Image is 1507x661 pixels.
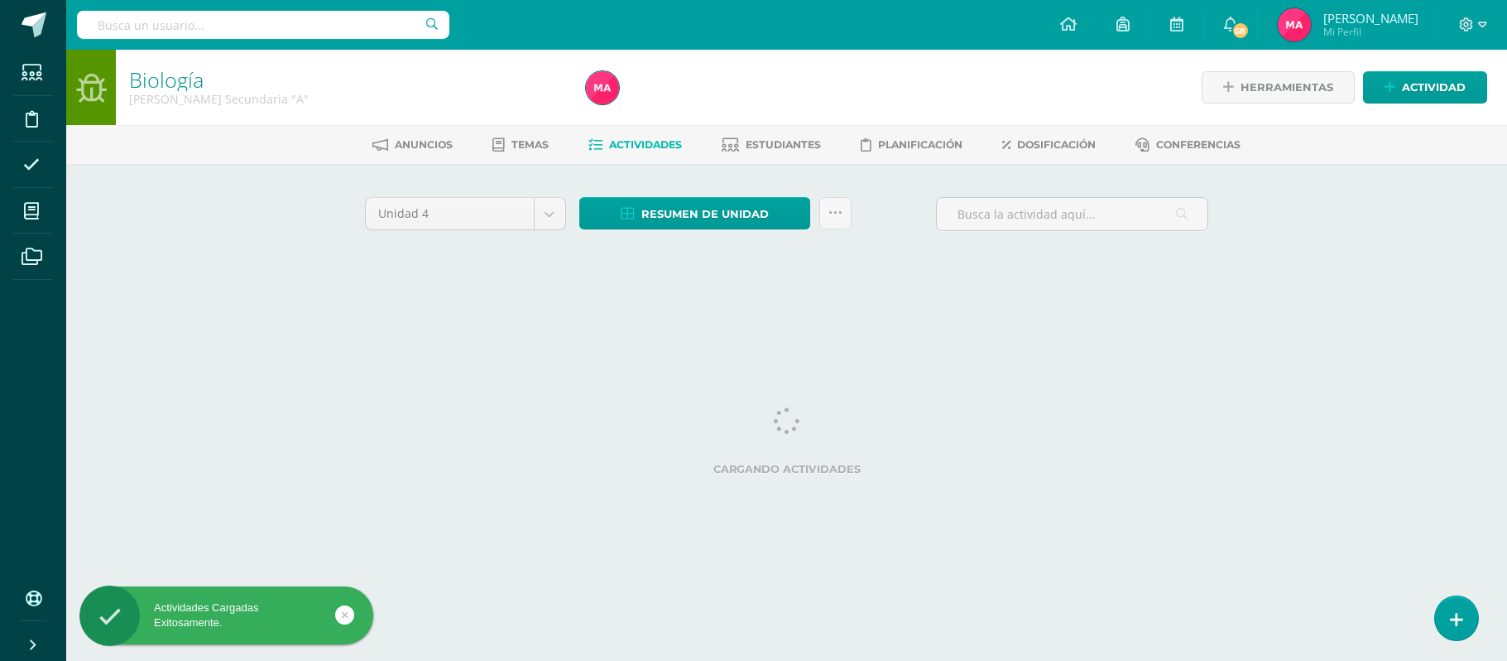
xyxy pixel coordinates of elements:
[1323,10,1418,27] span: [PERSON_NAME]
[1363,71,1487,104] a: Actividad
[1135,132,1241,158] a: Conferencias
[378,198,521,229] span: Unidad 4
[1017,138,1096,151] span: Dosificación
[395,138,453,151] span: Anuncios
[1278,8,1311,41] img: e1424e2d79dd695755660daaca2de6f7.png
[129,65,204,94] a: Biología
[722,132,821,158] a: Estudiantes
[1402,72,1466,103] span: Actividad
[1202,71,1355,104] a: Herramientas
[372,132,453,158] a: Anuncios
[1156,138,1241,151] span: Conferencias
[366,198,565,229] a: Unidad 4
[641,199,769,229] span: Resumen de unidad
[1002,132,1096,158] a: Dosificación
[511,138,549,151] span: Temas
[129,68,566,91] h1: Biología
[746,138,821,151] span: Estudiantes
[365,463,1209,475] label: Cargando actividades
[579,197,810,229] a: Resumen de unidad
[588,132,682,158] a: Actividades
[937,198,1207,230] input: Busca la actividad aquí...
[1241,72,1333,103] span: Herramientas
[609,138,682,151] span: Actividades
[878,138,962,151] span: Planificación
[79,601,373,630] div: Actividades Cargadas Exitosamente.
[129,91,566,107] div: Quinto Bachillerato Secundaria 'A'
[77,11,449,39] input: Busca un usuario...
[586,71,619,104] img: e1424e2d79dd695755660daaca2de6f7.png
[861,132,962,158] a: Planificación
[1231,22,1249,40] span: 58
[1323,25,1418,39] span: Mi Perfil
[492,132,549,158] a: Temas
